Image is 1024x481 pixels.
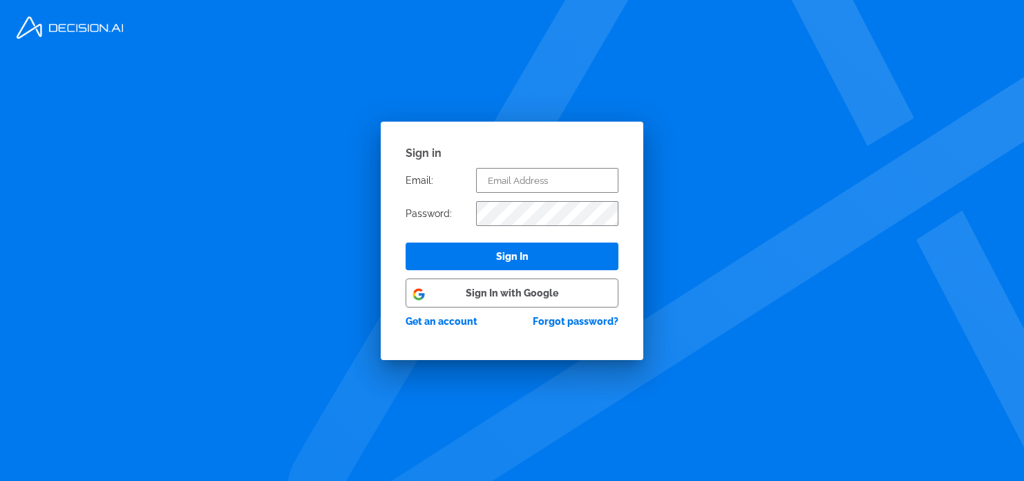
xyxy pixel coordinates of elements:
[406,175,433,186] p: Email:
[406,243,618,270] button: Sign In
[533,316,618,327] p: Forgot password?
[406,316,477,327] p: Get an account
[406,147,618,160] h3: Sign in
[406,279,618,308] button: Sign In with Google
[476,168,618,193] input: Email Address
[406,208,452,219] p: Password:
